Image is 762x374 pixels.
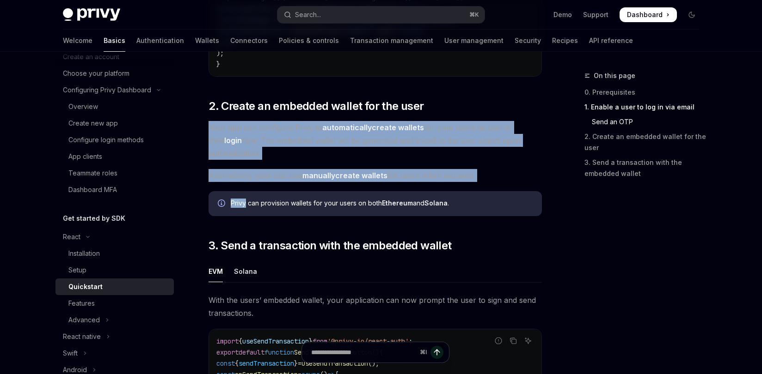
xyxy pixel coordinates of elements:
a: Support [583,10,608,19]
a: Transaction management [350,30,433,52]
a: Configure login methods [55,132,174,148]
div: Swift [63,348,78,359]
div: React native [63,331,101,342]
strong: login [224,136,242,145]
strong: Solana [424,199,448,207]
a: Connectors [230,30,268,52]
a: Installation [55,245,174,262]
span: } [216,60,220,68]
button: Ask AI [522,335,534,347]
a: automaticallycreate wallets [322,123,424,133]
div: React [63,231,80,242]
span: ); [216,49,224,57]
div: Solana [234,260,257,282]
span: ⌘ K [469,11,479,18]
a: Basics [104,30,125,52]
button: Send message [430,346,443,359]
span: } [309,337,313,345]
div: App clients [68,151,102,162]
button: Toggle Swift section [55,345,174,362]
span: 3. Send a transaction with the embedded wallet [209,238,451,253]
svg: Info [218,199,227,209]
span: On this page [594,70,635,81]
a: Dashboard MFA [55,181,174,198]
a: Recipes [552,30,578,52]
button: Toggle React section [55,229,174,245]
span: 2. Create an embedded wallet for the user [209,99,424,114]
a: Create new app [55,115,174,132]
div: Dashboard MFA [68,184,117,195]
div: Search... [295,9,321,20]
a: Authentication [136,30,184,52]
strong: automatically [322,123,372,132]
a: Send an OTP [584,115,707,129]
a: Overview [55,98,174,115]
a: API reference [589,30,633,52]
a: 3. Send a transaction with the embedded wallet [584,155,707,181]
div: Configuring Privy Dashboard [63,84,151,96]
button: Report incorrect code [492,335,504,347]
span: Alternatively your app can for users when required. [209,169,542,182]
div: EVM [209,260,223,282]
span: With the users’ embedded wallet, your application can now prompt the user to sign and send transa... [209,294,542,320]
button: Open search [277,6,485,23]
a: Teammate roles [55,165,174,181]
span: import [216,337,239,345]
span: ; [409,337,412,345]
a: 1. Enable a user to log in via email [584,100,707,115]
button: Copy the contents from the code block [507,335,519,347]
div: Features [68,298,95,309]
a: 0. Prerequisites [584,85,707,100]
input: Ask a question... [311,342,416,362]
div: Configure login methods [68,134,144,145]
span: from [313,337,327,345]
a: User management [444,30,504,52]
a: Wallets [195,30,219,52]
a: manuallycreate wallets [302,171,387,181]
img: dark logo [63,8,120,21]
a: Security [515,30,541,52]
strong: manually [302,171,335,180]
a: Demo [553,10,572,19]
div: Quickstart [68,281,103,292]
div: Advanced [68,314,100,326]
a: Dashboard [620,7,677,22]
a: App clients [55,148,174,165]
a: Quickstart [55,278,174,295]
a: Features [55,295,174,312]
div: Overview [68,101,98,112]
strong: Ethereum [382,199,413,207]
h5: Get started by SDK [63,213,125,224]
span: useSendTransaction [242,337,309,345]
span: Dashboard [627,10,663,19]
div: Privy can provision wallets for your users on both and . [231,199,533,209]
button: Toggle Advanced section [55,312,174,328]
div: Teammate roles [68,168,117,179]
button: Toggle React native section [55,328,174,345]
div: Create new app [68,118,118,129]
div: Setup [68,265,86,276]
a: 2. Create an embedded wallet for the user [584,129,707,155]
div: Choose your platform [63,68,129,79]
a: Welcome [63,30,92,52]
span: { [239,337,242,345]
button: Toggle Configuring Privy Dashboard section [55,82,174,98]
a: Choose your platform [55,65,174,82]
span: '@privy-io/react-auth' [327,337,409,345]
a: Setup [55,262,174,278]
a: Policies & controls [279,30,339,52]
span: Your app can configure Privy to for your users as part of their flow. The embedded wallet will be... [209,121,542,160]
button: Toggle dark mode [684,7,699,22]
div: Installation [68,248,100,259]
